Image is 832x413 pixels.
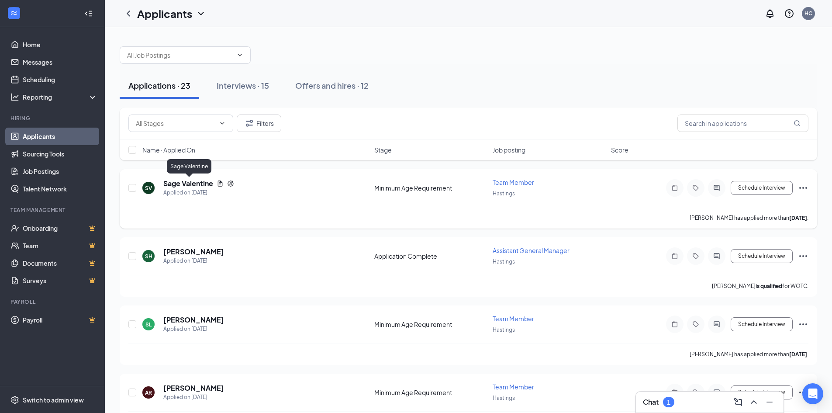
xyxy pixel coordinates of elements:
[798,319,808,330] svg: Ellipses
[23,272,97,289] a: SurveysCrown
[798,387,808,398] svg: Ellipses
[23,254,97,272] a: DocumentsCrown
[374,320,487,329] div: Minimum Age Requirement
[493,326,515,333] span: Hastings
[690,351,808,358] p: [PERSON_NAME] has applied more than .
[137,6,192,21] h1: Applicants
[23,311,97,329] a: PayrollCrown
[374,388,487,397] div: Minimum Age Requirement
[804,10,812,17] div: HC
[145,184,152,192] div: SV
[798,251,808,261] svg: Ellipses
[802,383,823,404] div: Open Intercom Messenger
[747,395,761,409] button: ChevronUp
[493,383,534,391] span: Team Member
[142,146,195,154] span: Name · Applied On
[237,115,281,132] button: Filter Filters
[670,389,680,396] svg: Note
[167,159,211,174] div: Sage Valentine
[10,93,19,101] svg: Analysis
[219,120,226,127] svg: ChevronDown
[374,252,487,260] div: Application Complete
[163,315,224,325] h5: [PERSON_NAME]
[145,253,152,260] div: SH
[163,325,224,333] div: Applied on [DATE]
[690,321,701,328] svg: Tag
[163,247,224,257] h5: [PERSON_NAME]
[123,8,134,19] svg: ChevronLeft
[731,181,793,195] button: Schedule Interview
[84,9,93,18] svg: Collapse
[10,298,96,305] div: Payroll
[136,118,215,128] input: All Stages
[227,180,234,187] svg: Reapply
[798,183,808,193] svg: Ellipses
[690,184,701,191] svg: Tag
[145,389,152,396] div: AR
[163,393,224,402] div: Applied on [DATE]
[493,258,515,265] span: Hastings
[493,190,515,197] span: Hastings
[128,80,190,91] div: Applications · 23
[711,253,722,260] svg: ActiveChat
[731,395,745,409] button: ComposeMessage
[23,93,98,101] div: Reporting
[23,53,97,71] a: Messages
[10,396,19,404] svg: Settings
[731,249,793,263] button: Schedule Interview
[23,71,97,88] a: Scheduling
[10,115,96,122] div: Hiring
[493,146,525,154] span: Job posting
[23,396,84,404] div: Switch to admin view
[765,8,775,19] svg: Notifications
[670,184,680,191] svg: Note
[711,321,722,328] svg: ActiveChat
[374,146,392,154] span: Stage
[670,253,680,260] svg: Note
[217,180,224,187] svg: Document
[731,317,793,331] button: Schedule Interview
[23,163,97,180] a: Job Postings
[712,282,808,290] p: [PERSON_NAME] for WOTC.
[23,36,97,53] a: Home
[127,50,233,60] input: All Job Postings
[163,179,213,188] h5: Sage Valentine
[749,397,759,407] svg: ChevronUp
[23,237,97,254] a: TeamCrown
[163,383,224,393] h5: [PERSON_NAME]
[764,397,775,407] svg: Minimize
[794,120,801,127] svg: MagnifyingGlass
[611,146,628,154] span: Score
[731,385,793,399] button: Schedule Interview
[733,397,743,407] svg: ComposeMessage
[690,253,701,260] svg: Tag
[711,389,722,396] svg: ActiveChat
[670,321,680,328] svg: Note
[23,145,97,163] a: Sourcing Tools
[690,389,701,396] svg: Tag
[10,206,96,214] div: Team Management
[23,180,97,198] a: Talent Network
[493,395,515,401] span: Hastings
[145,321,152,328] div: SL
[789,215,807,221] b: [DATE]
[756,283,782,289] b: is qualified
[493,178,534,186] span: Team Member
[493,246,570,254] span: Assistant General Manager
[163,188,234,197] div: Applied on [DATE]
[784,8,794,19] svg: QuestionInfo
[374,184,487,192] div: Minimum Age Requirement
[667,399,670,406] div: 1
[493,315,534,323] span: Team Member
[690,214,808,222] p: [PERSON_NAME] has applied more than .
[244,118,255,128] svg: Filter
[643,397,659,407] h3: Chat
[677,115,808,132] input: Search in applications
[163,257,224,265] div: Applied on [DATE]
[295,80,369,91] div: Offers and hires · 12
[217,80,269,91] div: Interviews · 15
[789,351,807,357] b: [DATE]
[23,128,97,145] a: Applicants
[10,9,18,17] svg: WorkstreamLogo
